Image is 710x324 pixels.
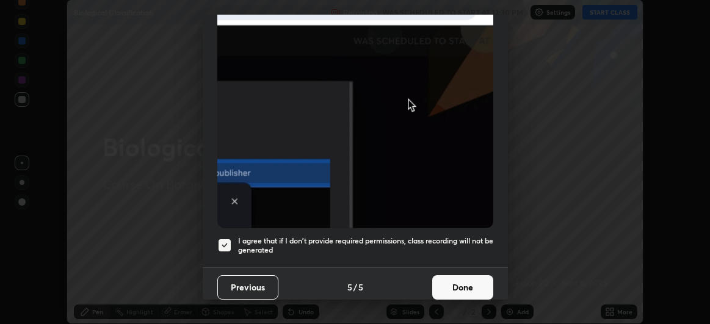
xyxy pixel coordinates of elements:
[358,281,363,293] h4: 5
[217,275,278,300] button: Previous
[238,236,493,255] h5: I agree that if I don't provide required permissions, class recording will not be generated
[353,281,357,293] h4: /
[432,275,493,300] button: Done
[347,281,352,293] h4: 5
